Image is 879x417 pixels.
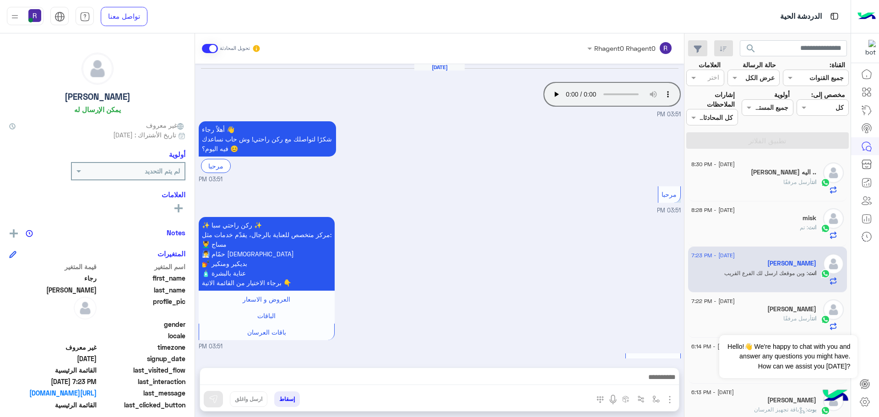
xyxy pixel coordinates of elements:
img: send message [209,395,218,404]
span: [DATE] - 8:28 PM [691,206,735,214]
span: باقات العرسان [247,328,286,336]
img: defaultAdmin.png [74,297,97,320]
p: الدردشة الحية [780,11,822,23]
span: غير معروف [9,342,97,352]
span: : باقة تجهيز العرسان [754,406,807,413]
span: timezone [98,342,186,352]
button: create order [619,391,634,406]
span: تاريخ الأشتراك : [DATE] [113,130,176,140]
h5: misk [803,214,816,222]
img: WhatsApp [821,406,830,415]
img: send attachment [664,394,675,405]
img: 322853014244696 [859,40,876,56]
h6: المتغيرات [157,249,185,258]
button: ارسل واغلق [230,391,267,407]
img: tab [54,11,65,22]
label: العلامات [699,60,721,70]
h6: العلامات [9,190,185,199]
button: select flow [649,391,664,406]
h6: [DATE] [414,64,465,70]
span: 03:51 PM [657,207,681,214]
p: 7/9/2025, 3:51 PM [199,121,336,157]
h5: رجاء مصطفى [767,260,816,267]
h6: Notes [167,228,185,237]
label: إشارات الملاحظات [686,90,735,109]
label: أولوية [774,90,790,99]
img: Trigger scenario [637,395,645,403]
a: tab [76,7,94,26]
img: userImage [28,9,41,22]
h5: Amjad al sibaei [767,305,816,313]
button: Trigger scenario [634,391,649,406]
span: last_clicked_button [98,400,186,410]
span: last_message [98,388,186,398]
img: WhatsApp [821,224,830,233]
img: make a call [597,396,604,403]
img: defaultAdmin.png [823,254,844,274]
h5: استغفرالله واتوب اليه .. [751,168,816,176]
img: defaultAdmin.png [823,208,844,229]
img: defaultAdmin.png [82,53,113,84]
span: انت [808,270,816,276]
span: profile_pic [98,297,186,318]
span: last_visited_flow [98,365,186,375]
img: tab [80,11,90,22]
a: تواصل معنا [101,7,147,26]
span: العروض و الاسعار [629,358,677,366]
button: إسقاط [274,391,300,407]
span: انت [812,179,816,185]
button: تطبيق الفلاتر [686,132,849,149]
label: حالة الرسالة [743,60,776,70]
span: القائمة الرئيسية [9,400,97,410]
h5: Bader [767,396,816,404]
span: العروض و الاسعار [243,295,290,303]
span: أرسل مرفقًا [783,179,812,185]
img: send voice note [608,394,619,405]
img: defaultAdmin.png [823,162,844,183]
img: WhatsApp [821,178,830,187]
span: 03:51 PM [199,342,222,351]
button: search [740,40,762,60]
span: غير معروف [146,120,185,130]
small: تحويل المحادثة [220,45,250,52]
h6: أولوية [169,150,185,158]
span: last_interaction [98,377,186,386]
span: last_name [98,285,186,295]
h5: [PERSON_NAME] [65,92,130,102]
span: 03:51 PM [199,175,222,184]
span: [DATE] - 8:30 PM [691,160,735,168]
span: تم [800,224,808,231]
label: القناة: [830,60,845,70]
span: [DATE] - 6:14 PM [691,342,734,351]
p: 7/9/2025, 3:51 PM [199,217,335,291]
a: [URL][DOMAIN_NAME] [9,388,97,398]
img: create order [622,395,629,403]
img: defaultAdmin.png [823,299,844,320]
span: القائمة الرئيسية [9,365,97,375]
span: gender [98,320,186,329]
span: مصطفى [9,285,97,295]
img: notes [26,230,33,237]
span: null [9,331,97,341]
span: [DATE] - 7:23 PM [691,251,735,260]
span: Hello!👋 We're happy to chat with you and answer any questions you might have. How can we assist y... [719,335,857,378]
div: اختر [708,72,721,84]
img: WhatsApp [821,269,830,278]
img: profile [9,11,21,22]
h6: يمكن الإرسال له [74,105,121,114]
img: hulul-logo.png [819,380,852,412]
span: بوت [807,406,816,413]
img: select flow [652,395,660,403]
span: قيمة المتغير [9,262,97,271]
span: locale [98,331,186,341]
span: [DATE] - 6:13 PM [691,388,734,396]
span: مرحبا [662,190,677,198]
span: انت [808,224,816,231]
span: first_name [98,273,186,283]
label: مخصص إلى: [811,90,845,99]
span: search [745,43,756,54]
span: signup_date [98,354,186,363]
span: [DATE] - 7:22 PM [691,297,735,305]
span: اسم المتغير [98,262,186,271]
img: add [10,229,18,238]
